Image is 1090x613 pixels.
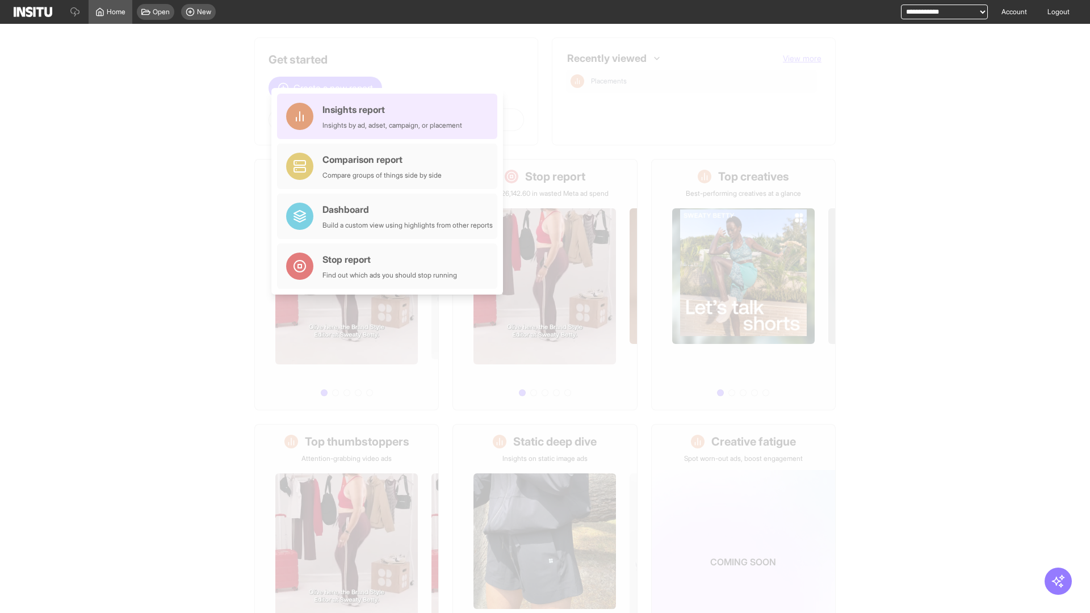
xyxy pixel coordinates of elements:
div: Insights report [322,103,462,116]
div: Dashboard [322,203,493,216]
span: Home [107,7,125,16]
div: Stop report [322,253,457,266]
div: Compare groups of things side by side [322,171,442,180]
img: Logo [14,7,52,17]
div: Find out which ads you should stop running [322,271,457,280]
span: New [197,7,211,16]
div: Build a custom view using highlights from other reports [322,221,493,230]
div: Insights by ad, adset, campaign, or placement [322,121,462,130]
div: Comparison report [322,153,442,166]
span: Open [153,7,170,16]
